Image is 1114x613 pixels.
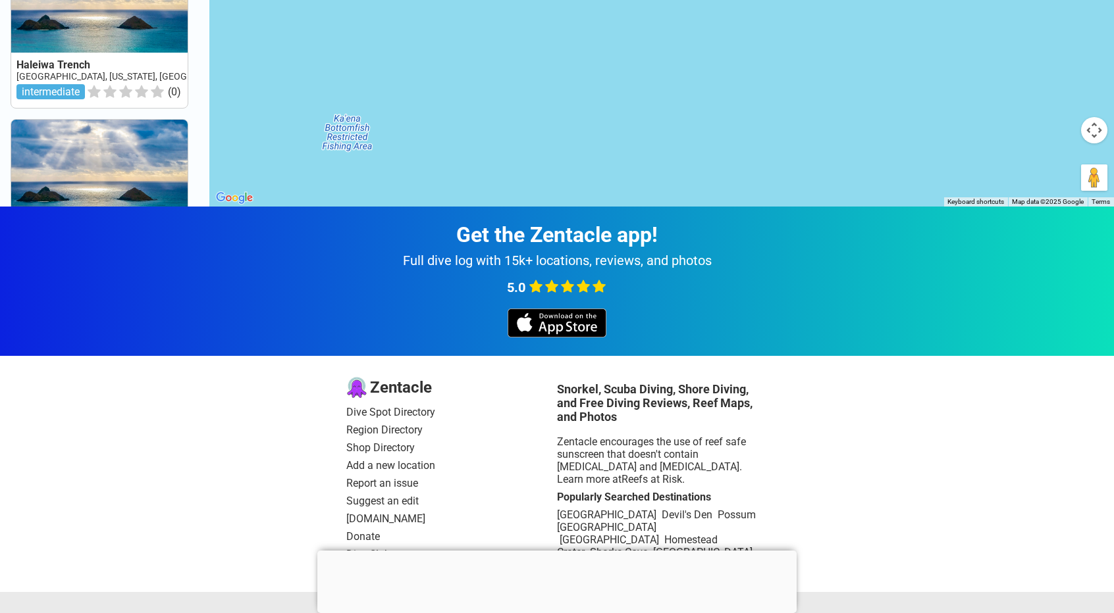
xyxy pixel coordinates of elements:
[1092,198,1110,205] a: Terms (opens in new tab)
[346,377,367,398] img: logo
[370,378,432,397] span: Zentacle
[16,253,1098,268] div: Full dive log with 15k+ locations, reviews, and photos
[346,406,557,418] a: Dive Spot Directory
[346,530,557,543] a: Donate
[346,512,557,525] a: [DOMAIN_NAME]
[662,508,712,521] a: Devil's Den
[317,551,797,610] iframe: Advertisement
[1081,117,1107,143] button: Map camera controls
[346,495,557,507] a: Suggest an edit
[653,546,753,558] a: [GEOGRAPHIC_DATA]
[213,189,256,207] a: Open this area in Google Maps (opens a new window)
[508,328,606,340] a: iOS app store
[213,189,256,207] img: Google
[1012,198,1084,205] span: Map data ©2025 Google
[1081,164,1107,191] button: Drag Pegman onto the map to open Street View
[560,533,659,546] a: [GEOGRAPHIC_DATA]
[557,382,768,424] h3: Snorkel, Scuba Diving, Shore Diving, and Free Diving Reviews, Reef Maps, and Photos
[947,197,1004,207] button: Keyboard shortcuts
[622,473,682,485] a: Reefs at Risk
[346,424,557,436] a: Region Directory
[346,459,557,472] a: Add a new location
[16,71,248,82] a: [GEOGRAPHIC_DATA], [US_STATE], [GEOGRAPHIC_DATA]
[507,280,525,295] span: 5.0
[590,546,648,558] a: Sharks Cove
[557,491,768,503] div: Popularly Searched Destinations
[557,533,718,558] a: Homestead Crater
[16,222,1098,247] div: Get the Zentacle app!
[557,435,768,485] div: Zentacle encourages the use of reef safe sunscreen that doesn't contain [MEDICAL_DATA] and [MEDIC...
[346,441,557,454] a: Shop Directory
[557,508,656,521] a: [GEOGRAPHIC_DATA]
[508,308,606,337] img: iOS app store
[557,508,756,533] a: Possum [GEOGRAPHIC_DATA]
[346,548,557,560] a: Dive Clubs
[346,477,557,489] a: Report an issue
